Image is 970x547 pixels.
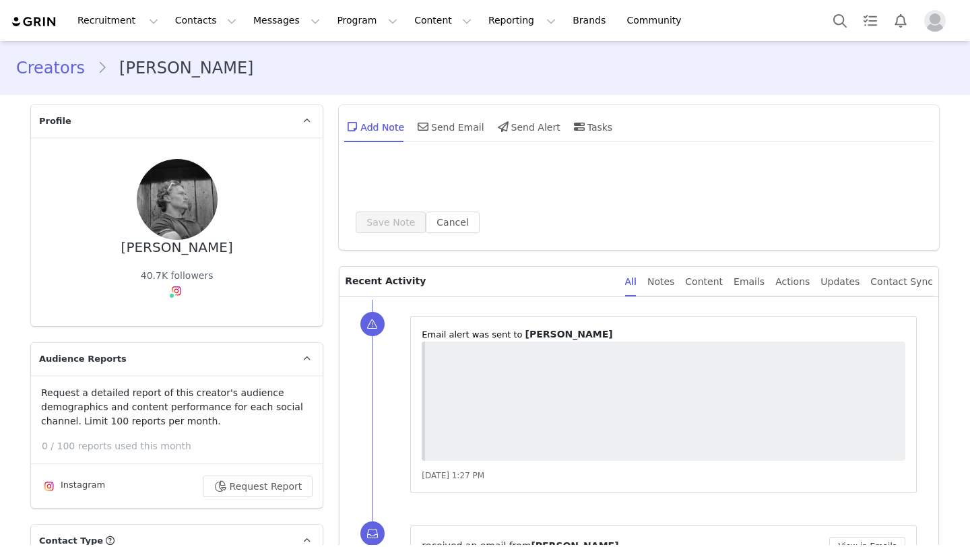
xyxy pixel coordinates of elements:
[916,10,959,32] button: Profile
[855,5,885,36] a: Tasks
[16,56,97,80] a: Creators
[571,110,613,143] div: Tasks
[625,267,637,297] div: All
[495,110,560,143] div: Send Alert
[619,5,696,36] a: Community
[137,159,218,240] img: f0952800-ee9f-4739-bdc8-a5c17d43486e--s.jpg
[245,5,328,36] button: Messages
[11,15,58,28] img: grin logo
[775,267,810,297] div: Actions
[734,267,765,297] div: Emails
[426,212,479,233] button: Cancel
[685,267,723,297] div: Content
[415,110,484,143] div: Send Email
[69,5,166,36] button: Recruitment
[203,476,313,497] button: Request Report
[39,352,127,366] span: Audience Reports
[564,5,618,36] a: Brands
[647,267,674,297] div: Notes
[345,267,614,296] p: Recent Activity
[870,267,933,297] div: Contact Sync
[329,5,406,36] button: Program
[924,10,946,32] img: placeholder-profile.jpg
[39,115,71,128] span: Profile
[167,5,245,36] button: Contacts
[356,212,426,233] button: Save Note
[480,5,564,36] button: Reporting
[44,481,55,492] img: instagram.svg
[41,386,313,428] p: Request a detailed report of this creator's audience demographics and content performance for eac...
[121,240,233,255] div: [PERSON_NAME]
[820,267,860,297] div: Updates
[171,286,182,296] img: instagram.svg
[825,5,855,36] button: Search
[422,327,905,342] p: ⁨Email⁩ alert was sent to ⁨ ⁩
[525,329,613,340] span: [PERSON_NAME]
[344,110,404,143] div: Add Note
[41,478,105,494] div: Instagram
[42,439,323,453] p: 0 / 100 reports used this month
[422,471,484,480] span: [DATE] 1:27 PM
[886,5,915,36] button: Notifications
[141,269,214,283] div: 40.7K followers
[406,5,480,36] button: Content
